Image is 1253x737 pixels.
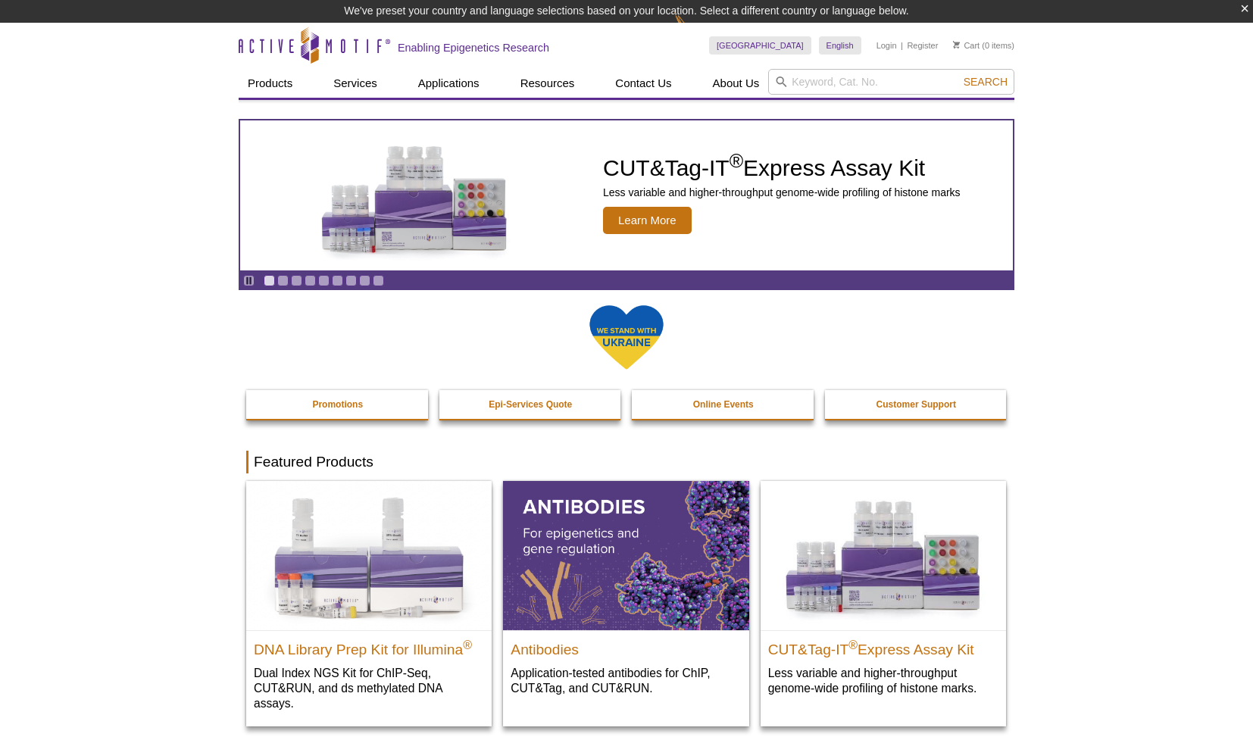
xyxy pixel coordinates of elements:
span: Search [964,76,1008,88]
a: Services [324,69,386,98]
a: Promotions [246,390,430,419]
strong: Customer Support [876,399,956,410]
a: [GEOGRAPHIC_DATA] [709,36,811,55]
button: Search [959,75,1012,89]
a: All Antibodies Antibodies Application-tested antibodies for ChIP, CUT&Tag, and CUT&RUN. [503,481,748,710]
a: Cart [953,40,980,51]
a: English [819,36,861,55]
a: Go to slide 2 [277,275,289,286]
a: Resources [511,69,584,98]
li: (0 items) [953,36,1014,55]
a: Go to slide 7 [345,275,357,286]
h2: Featured Products [246,451,1007,473]
a: Go to slide 1 [264,275,275,286]
p: Less variable and higher-throughput genome-wide profiling of histone marks [603,186,961,199]
a: Go to slide 9 [373,275,384,286]
p: Application-tested antibodies for ChIP, CUT&Tag, and CUT&RUN. [511,665,741,696]
a: Go to slide 6 [332,275,343,286]
a: Go to slide 8 [359,275,370,286]
sup: ® [730,150,743,171]
li: | [901,36,903,55]
input: Keyword, Cat. No. [768,69,1014,95]
h2: Antibodies [511,635,741,657]
h2: DNA Library Prep Kit for Illumina [254,635,484,657]
a: Epi-Services Quote [439,390,623,419]
img: We Stand With Ukraine [589,304,664,371]
sup: ® [463,638,472,651]
a: Applications [409,69,489,98]
strong: Promotions [312,399,363,410]
a: Online Events [632,390,815,419]
a: Register [907,40,938,51]
img: CUT&Tag-IT Express Assay Kit [289,112,539,279]
a: About Us [704,69,769,98]
h2: CUT&Tag-IT Express Assay Kit [768,635,998,657]
a: Go to slide 5 [318,275,330,286]
sup: ® [848,638,858,651]
a: CUT&Tag-IT Express Assay Kit CUT&Tag-IT®Express Assay Kit Less variable and higher-throughput gen... [240,120,1013,270]
img: DNA Library Prep Kit for Illumina [246,481,492,629]
a: Login [876,40,897,51]
h2: Enabling Epigenetics Research [398,41,549,55]
a: Go to slide 4 [305,275,316,286]
img: All Antibodies [503,481,748,629]
img: Your Cart [953,41,960,48]
h2: CUT&Tag-IT Express Assay Kit [603,157,961,180]
strong: Online Events [693,399,754,410]
img: CUT&Tag-IT® Express Assay Kit [761,481,1006,629]
a: DNA Library Prep Kit for Illumina DNA Library Prep Kit for Illumina® Dual Index NGS Kit for ChIP-... [246,481,492,726]
a: Contact Us [606,69,680,98]
a: Go to slide 3 [291,275,302,286]
a: Customer Support [825,390,1008,419]
img: Change Here [674,11,714,47]
a: Products [239,69,302,98]
a: CUT&Tag-IT® Express Assay Kit CUT&Tag-IT®Express Assay Kit Less variable and higher-throughput ge... [761,481,1006,710]
strong: Epi-Services Quote [489,399,572,410]
a: Toggle autoplay [243,275,255,286]
p: Less variable and higher-throughput genome-wide profiling of histone marks​. [768,665,998,696]
p: Dual Index NGS Kit for ChIP-Seq, CUT&RUN, and ds methylated DNA assays. [254,665,484,711]
article: CUT&Tag-IT Express Assay Kit [240,120,1013,270]
span: Learn More [603,207,692,234]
